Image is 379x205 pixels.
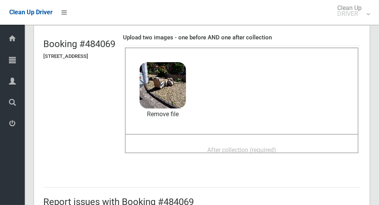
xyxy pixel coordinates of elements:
h5: [STREET_ADDRESS] [43,54,115,59]
span: Clean Up [333,5,369,17]
small: DRIVER [337,11,362,17]
span: After collection (required) [207,146,276,154]
span: Clean Up Driver [9,8,53,16]
a: Remove file [140,108,186,120]
h4: Upload two images - one before AND one after collection [123,34,360,41]
h2: Booking #484069 [43,39,115,49]
a: Clean Up Driver [9,7,53,18]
